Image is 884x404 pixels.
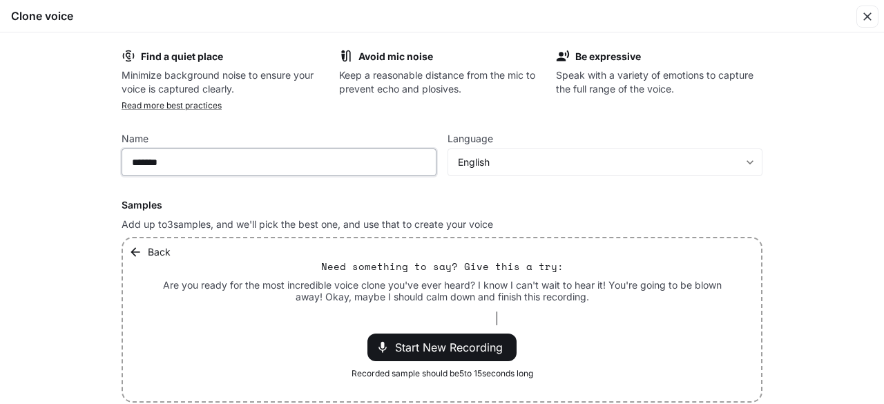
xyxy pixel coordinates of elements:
[122,100,222,110] a: Read more best practices
[448,134,493,144] p: Language
[126,238,176,266] button: Back
[395,339,511,356] span: Start New Recording
[122,134,148,144] p: Name
[156,279,728,303] p: Are you ready for the most incredible voice clone you've ever heard? I know I can't wait to hear ...
[141,50,223,62] b: Find a quiet place
[448,155,762,169] div: English
[575,50,641,62] b: Be expressive
[339,68,546,96] p: Keep a reasonable distance from the mic to prevent echo and plosives.
[321,260,564,273] p: Need something to say? Give this a try:
[556,68,762,96] p: Speak with a variety of emotions to capture the full range of the voice.
[122,198,762,212] h6: Samples
[11,8,73,23] h5: Clone voice
[367,334,517,361] div: Start New Recording
[358,50,433,62] b: Avoid mic noise
[352,367,533,381] span: Recorded sample should be 5 to 15 seconds long
[122,218,762,231] p: Add up to 3 samples, and we'll pick the best one, and use that to create your voice
[458,155,740,169] div: English
[122,68,328,96] p: Minimize background noise to ensure your voice is captured clearly.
